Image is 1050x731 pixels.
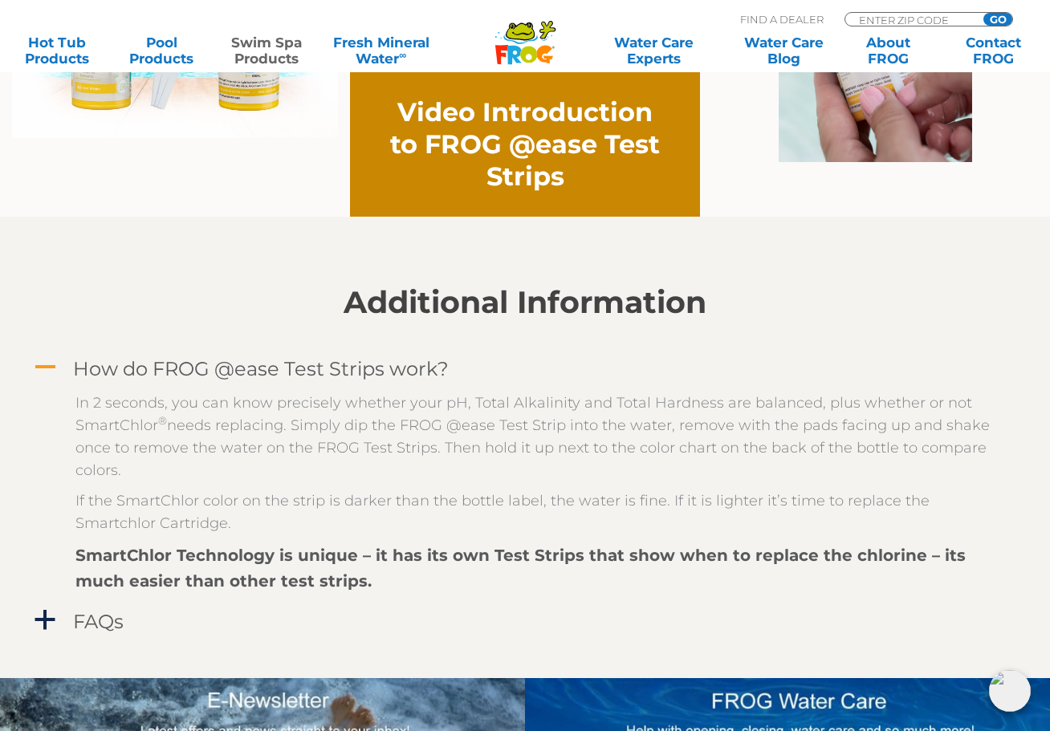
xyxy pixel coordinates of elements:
[385,96,665,193] h2: Video Introduction to FROG @ease Test Strips
[848,35,929,67] a: AboutFROG
[743,35,824,67] a: Water CareBlog
[226,35,307,67] a: Swim SpaProducts
[330,35,432,67] a: Fresh MineralWater∞
[857,13,966,26] input: Zip Code Form
[399,49,406,61] sup: ∞
[75,546,966,591] strong: SmartChlor Technology is unique – it has its own Test Strips that show when to replace the chlori...
[588,35,720,67] a: Water CareExperts
[73,611,124,632] h4: FAQs
[983,13,1012,26] input: GO
[120,35,201,67] a: PoolProducts
[33,608,57,632] span: a
[75,489,999,534] p: If the SmartChlor color on the strip is darker than the bottle label, the water is fine. If it is...
[989,670,1031,712] img: openIcon
[31,607,1019,636] a: a FAQs
[31,285,1019,320] h2: Additional Information
[33,355,57,380] span: A
[158,414,167,427] sup: ®
[75,392,999,481] p: In 2 seconds, you can know precisely whether your pH, Total Alkalinity and Total Hardness are bal...
[740,12,824,26] p: Find A Dealer
[73,358,449,380] h4: How do FROG @ease Test Strips work?
[953,35,1034,67] a: ContactFROG
[16,35,97,67] a: Hot TubProducts
[31,354,1019,384] a: A How do FROG @ease Test Strips work?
